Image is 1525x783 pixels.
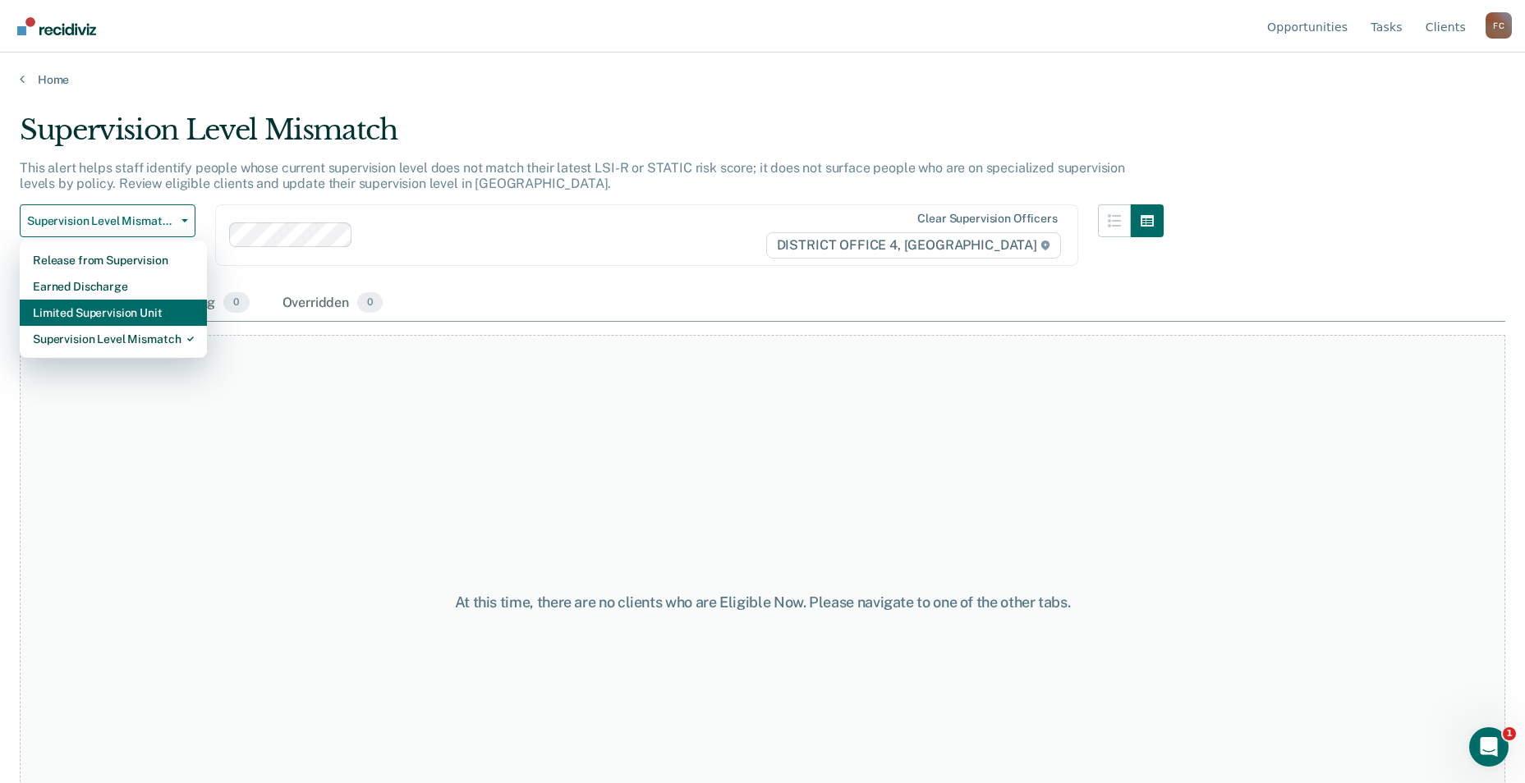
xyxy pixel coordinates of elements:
[1486,12,1512,39] div: F C
[223,292,249,314] span: 0
[20,160,1125,191] p: This alert helps staff identify people whose current supervision level does not match their lates...
[917,212,1057,226] div: Clear supervision officers
[20,72,1505,87] a: Home
[20,240,207,359] div: Dropdown Menu
[357,292,383,314] span: 0
[33,273,194,300] div: Earned Discharge
[20,113,1164,160] div: Supervision Level Mismatch
[279,286,387,322] div: Overridden0
[163,286,252,322] div: Pending0
[1469,727,1509,767] iframe: Intercom live chat
[17,17,96,35] img: Recidiviz
[1486,12,1512,39] button: Profile dropdown button
[766,232,1061,259] span: DISTRICT OFFICE 4, [GEOGRAPHIC_DATA]
[20,204,195,237] button: Supervision Level Mismatch
[392,593,1134,611] div: At this time, there are no clients who are Eligible Now. Please navigate to one of the other tabs.
[1503,727,1516,740] span: 1
[33,247,194,273] div: Release from Supervision
[27,214,175,228] span: Supervision Level Mismatch
[33,326,194,352] div: Supervision Level Mismatch
[33,300,194,326] div: Limited Supervision Unit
